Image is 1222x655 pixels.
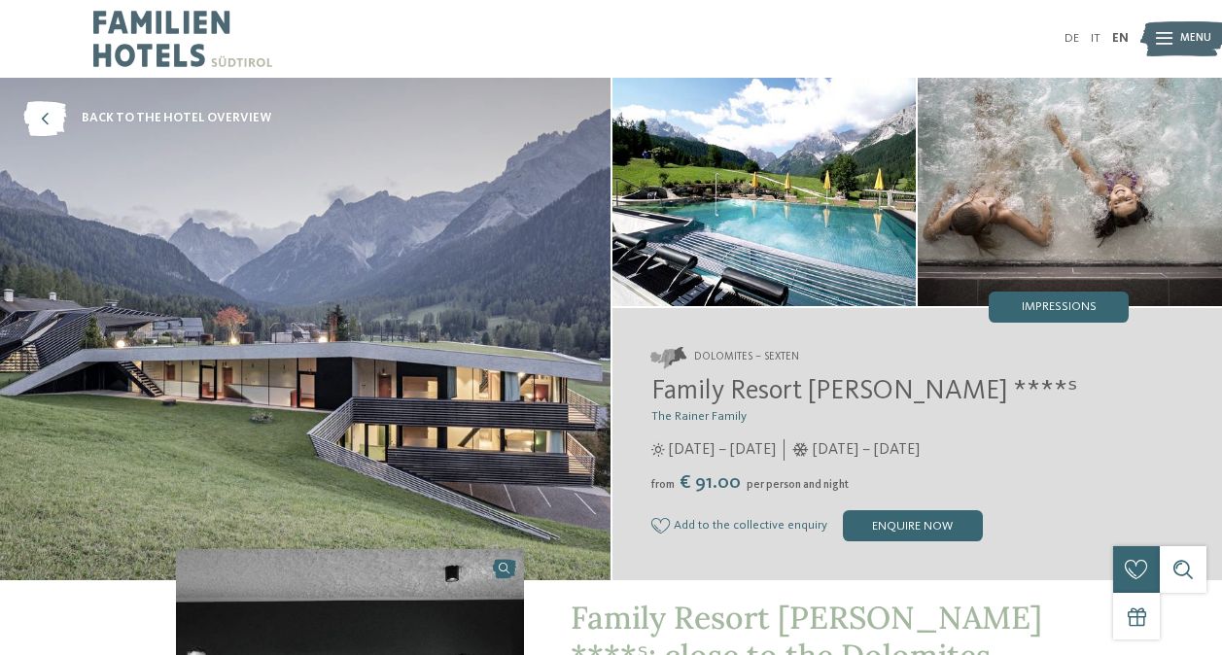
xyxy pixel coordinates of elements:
a: back to the hotel overview [23,101,271,136]
span: Menu [1180,31,1211,47]
span: back to the hotel overview [82,110,271,127]
span: from [651,479,675,491]
a: IT [1091,32,1100,45]
span: Impressions [1022,301,1097,314]
a: EN [1112,32,1129,45]
img: Our family hotel in Sexten, your holiday home in the Dolomiten [918,78,1222,306]
span: per person and night [747,479,849,491]
span: Add to the collective enquiry [674,519,827,533]
i: Opening times in summer [651,443,665,457]
i: Opening times in winter [792,443,809,457]
div: enquire now [843,510,983,541]
span: [DATE] – [DATE] [813,439,920,461]
span: Dolomites – Sexten [694,350,799,365]
a: DE [1065,32,1079,45]
span: [DATE] – [DATE] [669,439,776,461]
span: € 91.00 [677,473,745,493]
span: Family Resort [PERSON_NAME] ****ˢ [651,378,1077,405]
span: The Rainer Family [651,410,747,423]
img: Our family hotel in Sexten, your holiday home in the Dolomiten [612,78,917,306]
